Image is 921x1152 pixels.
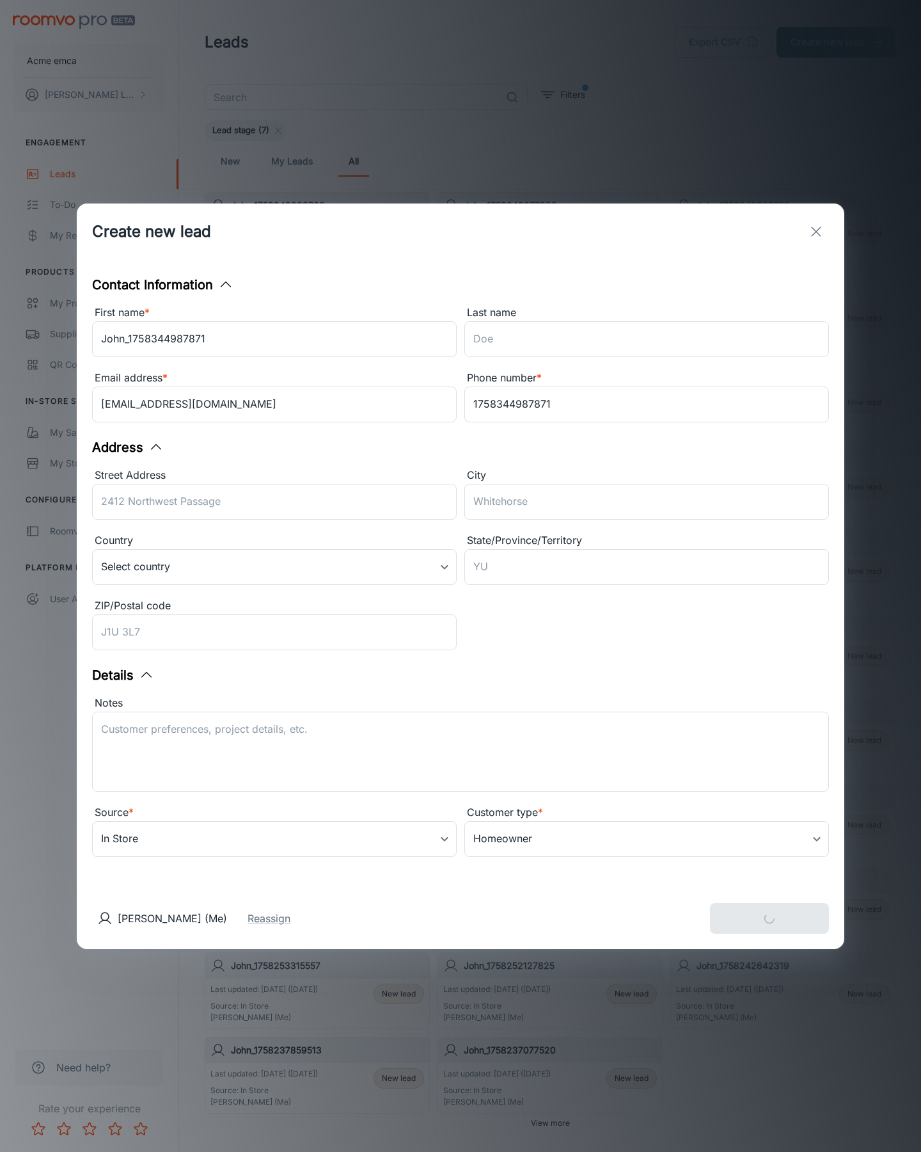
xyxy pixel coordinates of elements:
[92,220,211,243] h1: Create new lead
[464,804,829,821] div: Customer type
[464,467,829,484] div: City
[92,532,457,549] div: Country
[464,321,829,357] input: Doe
[92,305,457,321] div: First name
[803,219,829,244] button: exit
[92,438,164,457] button: Address
[92,614,457,650] input: J1U 3L7
[92,549,457,585] div: Select country
[464,821,829,857] div: Homeowner
[464,370,829,387] div: Phone number
[464,549,829,585] input: YU
[92,695,829,712] div: Notes
[92,275,233,294] button: Contact Information
[464,305,829,321] div: Last name
[92,821,457,857] div: In Store
[92,387,457,422] input: myname@example.com
[248,911,290,926] button: Reassign
[464,387,829,422] input: +1 439-123-4567
[464,484,829,520] input: Whitehorse
[92,598,457,614] div: ZIP/Postal code
[92,370,457,387] div: Email address
[118,911,227,926] p: [PERSON_NAME] (Me)
[92,484,457,520] input: 2412 Northwest Passage
[92,467,457,484] div: Street Address
[92,804,457,821] div: Source
[92,321,457,357] input: John
[464,532,829,549] div: State/Province/Territory
[92,666,154,685] button: Details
